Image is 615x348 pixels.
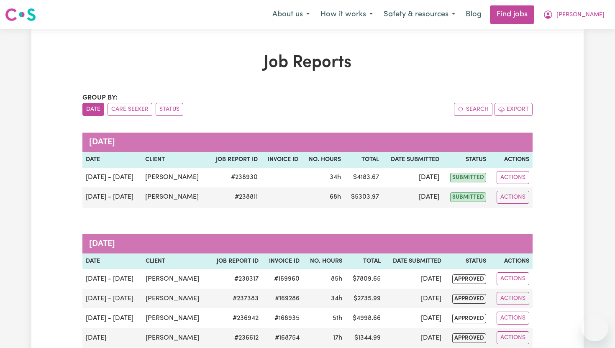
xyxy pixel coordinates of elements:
td: [DATE] - [DATE] [82,187,142,207]
th: Client [142,253,208,269]
button: Actions [497,292,529,305]
button: How it works [315,6,378,23]
span: submitted [450,173,486,182]
button: sort invoices by date [82,103,104,116]
span: 17 hours [333,335,342,341]
td: # 238811 [208,187,261,207]
th: Date [82,253,142,269]
button: Actions [497,331,529,344]
a: Blog [461,5,487,24]
span: 34 hours [331,295,342,302]
button: Actions [497,171,529,184]
button: Actions [497,312,529,325]
span: 85 hours [331,276,342,282]
th: Status [445,253,489,269]
button: My Account [538,6,610,23]
th: Total [344,152,382,168]
h1: Job Reports [82,53,533,73]
td: [DATE] - [DATE] [82,269,142,289]
td: [PERSON_NAME] [142,308,208,328]
button: About us [267,6,315,23]
td: [PERSON_NAME] [142,168,208,187]
button: sort invoices by care seeker [108,103,152,116]
span: 34 hours [330,174,341,181]
th: No. Hours [303,253,346,269]
a: Careseekers logo [5,5,36,24]
td: $ 5303.97 [344,187,382,207]
td: #168754 [262,328,303,348]
caption: [DATE] [82,234,533,253]
td: [PERSON_NAME] [142,328,208,348]
td: [PERSON_NAME] [142,269,208,289]
span: 68 hours [330,194,341,200]
th: Client [142,152,208,168]
td: # 237383 [208,289,262,308]
td: [PERSON_NAME] [142,187,208,207]
a: Find jobs [490,5,534,24]
span: approved [452,333,486,343]
button: Search [454,103,492,116]
th: Actions [489,152,533,168]
th: Job Report ID [208,152,261,168]
td: [DATE] [384,308,445,328]
th: Status [443,152,489,168]
caption: [DATE] [82,133,533,152]
td: $ 4183.67 [344,168,382,187]
td: [DATE] - [DATE] [82,168,142,187]
th: No. Hours [302,152,344,168]
td: # 238930 [208,168,261,187]
th: Total [346,253,384,269]
span: 51 hours [333,315,342,322]
span: approved [452,314,486,323]
th: Job Report ID [208,253,262,269]
button: sort invoices by paid status [156,103,183,116]
td: [DATE] [384,328,445,348]
th: Date Submitted [384,253,445,269]
td: # 236612 [208,328,262,348]
th: Invoice ID [261,152,302,168]
iframe: Button to launch messaging window [582,315,608,341]
td: $ 1344.99 [346,328,384,348]
td: [DATE] [384,289,445,308]
span: Group by: [82,95,118,101]
th: Date Submitted [382,152,443,168]
td: $ 4998.66 [346,308,384,328]
td: [PERSON_NAME] [142,289,208,308]
th: Actions [489,253,533,269]
button: Export [495,103,533,116]
td: [DATE] [382,187,443,207]
button: Actions [497,191,529,204]
span: approved [452,274,486,284]
td: [DATE] [82,328,142,348]
span: submitted [450,192,486,202]
td: # 238317 [208,269,262,289]
span: [PERSON_NAME] [556,10,605,20]
td: # 236942 [208,308,262,328]
img: Careseekers logo [5,7,36,22]
td: [DATE] [382,168,443,187]
button: Safety & resources [378,6,461,23]
td: [DATE] - [DATE] [82,289,142,308]
td: [DATE] [384,269,445,289]
span: approved [452,294,486,304]
th: Invoice ID [262,253,303,269]
th: Date [82,152,142,168]
td: $ 7809.65 [346,269,384,289]
td: #169286 [262,289,303,308]
button: Actions [497,272,529,285]
td: #169960 [262,269,303,289]
td: $ 2735.99 [346,289,384,308]
td: #168935 [262,308,303,328]
td: [DATE] - [DATE] [82,308,142,328]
